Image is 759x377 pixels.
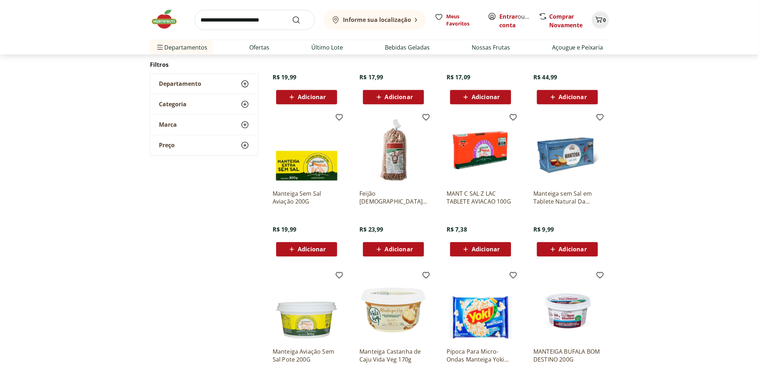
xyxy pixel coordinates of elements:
[276,242,337,257] button: Adicionar
[359,274,428,342] img: Manteiga Castanha de Caju Vida Veg 170g
[549,13,583,29] a: Comprar Novamente
[150,115,258,135] button: Marca
[447,274,515,342] img: Pipoca Para Micro-Ondas Manteiga Yoki Pacote 100G
[150,74,258,94] button: Departamento
[359,348,428,364] a: Manteiga Castanha de Caju Vida Veg 170g
[472,94,500,100] span: Adicionar
[276,90,337,104] button: Adicionar
[385,43,430,52] a: Bebidas Geladas
[533,74,557,82] span: R$ 44,99
[472,247,500,252] span: Adicionar
[273,348,341,364] a: Manteiga Aviação Sem Sal Pote 200G
[363,90,424,104] button: Adicionar
[537,242,598,257] button: Adicionar
[359,116,428,184] img: Feijão Manteiga Alemão 1Kg
[359,226,383,234] span: R$ 23,99
[447,226,467,234] span: R$ 7,38
[273,226,296,234] span: R$ 19,99
[273,116,341,184] img: Manteiga Sem Sal Aviação 200G
[447,190,515,206] a: MANT C SAL Z LAC TABLETE AVIACAO 100G
[533,116,602,184] img: Manteiga sem Sal em Tablete Natural Da Terra 200g
[150,57,258,72] h2: Filtros
[537,90,598,104] button: Adicionar
[446,13,479,27] span: Meus Favoritos
[273,190,341,206] a: Manteiga Sem Sal Aviação 200G
[156,39,164,56] button: Menu
[311,43,343,52] a: Último Lote
[559,247,587,252] span: Adicionar
[359,74,383,82] span: R$ 17,99
[273,274,341,342] img: Manteiga Aviação Sem Sal Pote 200G
[150,94,258,114] button: Categoria
[249,43,269,52] a: Ofertas
[363,242,424,257] button: Adicionar
[159,121,177,128] span: Marca
[450,90,511,104] button: Adicionar
[159,141,175,149] span: Preço
[159,101,187,108] span: Categoria
[447,116,515,184] img: MANT C SAL Z LAC TABLETE AVIACAO 100G
[159,80,201,87] span: Departamento
[385,247,413,252] span: Adicionar
[447,74,470,82] span: R$ 17,09
[292,16,309,24] button: Submit Search
[298,94,326,100] span: Adicionar
[359,190,428,206] a: Feijão [DEMOGRAPHIC_DATA] Alemão 1Kg
[592,11,609,29] button: Carrinho
[324,10,426,30] button: Informe sua localização
[559,94,587,100] span: Adicionar
[447,348,515,364] a: Pipoca Para Micro-Ondas Manteiga Yoki Pacote 100G
[343,16,411,24] b: Informe sua localização
[533,190,602,206] a: Manteiga sem Sal em Tablete Natural Da Terra 200g
[298,247,326,252] span: Adicionar
[533,274,602,342] img: MANTEIGA BUFALA BOM DESTINO 200G
[150,9,186,30] img: Hortifruti
[194,10,315,30] input: search
[435,13,479,27] a: Meus Favoritos
[499,13,518,20] a: Entrar
[450,242,511,257] button: Adicionar
[273,74,296,82] span: R$ 19,99
[385,94,413,100] span: Adicionar
[499,12,531,29] span: ou
[533,226,554,234] span: R$ 9,99
[552,43,603,52] a: Açougue e Peixaria
[499,13,539,29] a: Criar conta
[156,39,207,56] span: Departamentos
[603,17,606,23] span: 0
[472,43,510,52] a: Nossas Frutas
[533,348,602,364] a: MANTEIGA BUFALA BOM DESTINO 200G
[150,135,258,155] button: Preço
